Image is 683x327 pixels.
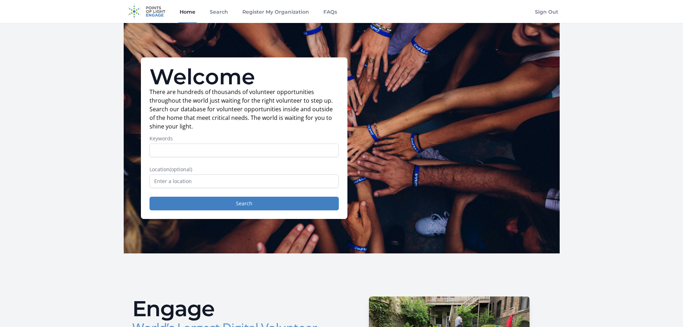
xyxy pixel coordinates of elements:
[150,166,339,173] label: Location
[150,174,339,188] input: Enter a location
[150,66,339,88] h1: Welcome
[150,88,339,131] p: There are hundreds of thousands of volunteer opportunities throughout the world just waiting for ...
[132,298,336,319] h2: Engage
[150,135,339,142] label: Keywords
[170,166,192,173] span: (optional)
[150,197,339,210] button: Search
